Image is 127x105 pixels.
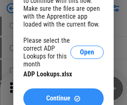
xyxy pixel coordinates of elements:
[74,95,81,102] img: Continue
[46,95,70,102] span: Continue
[23,70,104,78] div: ADP Lookups.xlsx
[23,37,70,68] div: Please select the correct ADP Lookups for this month
[70,46,104,59] button: Open
[80,49,94,56] span: Open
